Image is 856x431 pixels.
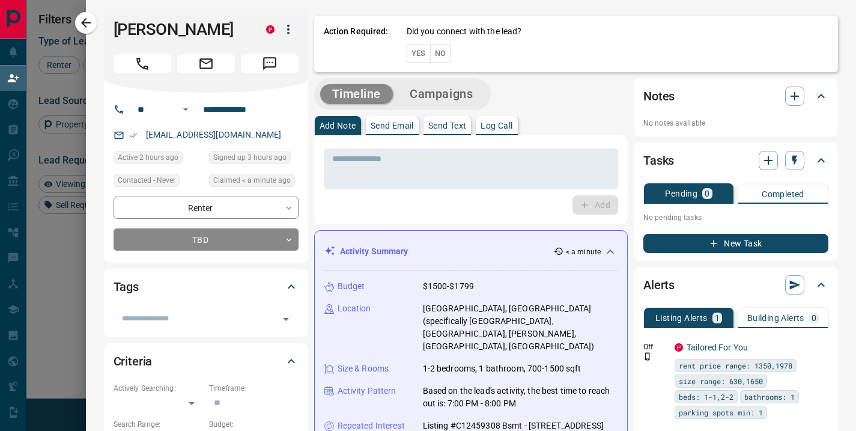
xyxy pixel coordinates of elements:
[407,25,522,38] p: Did you connect with the lead?
[398,84,485,104] button: Campaigns
[129,131,138,139] svg: Email Verified
[371,121,414,130] p: Send Email
[566,246,601,257] p: < a minute
[118,174,175,186] span: Contacted - Never
[266,25,275,34] div: property.ca
[643,118,828,129] p: No notes available
[423,280,474,293] p: $1500-$1799
[338,280,365,293] p: Budget
[675,343,683,352] div: property.ca
[643,341,667,352] p: Off
[114,419,203,430] p: Search Range:
[679,359,792,371] span: rent price range: 1350,1978
[687,343,748,352] a: Tailored For You
[338,362,389,375] p: Size & Rooms
[177,54,235,73] span: Email
[114,228,299,251] div: TBD
[643,352,652,361] svg: Push Notification Only
[744,391,795,403] span: bathrooms: 1
[655,314,708,322] p: Listing Alerts
[643,82,828,111] div: Notes
[643,146,828,175] div: Tasks
[338,385,396,397] p: Activity Pattern
[428,121,467,130] p: Send Text
[114,347,299,376] div: Criteria
[178,102,193,117] button: Open
[278,311,294,328] button: Open
[715,314,720,322] p: 1
[762,190,804,198] p: Completed
[679,406,763,418] span: parking spots min: 1
[118,151,178,164] span: Active 2 hours ago
[114,20,248,39] h1: [PERSON_NAME]
[114,277,139,296] h2: Tags
[643,275,675,295] h2: Alerts
[146,130,282,139] a: [EMAIL_ADDRESS][DOMAIN_NAME]
[213,151,287,164] span: Signed up 3 hours ago
[209,383,299,394] p: Timeframe:
[114,151,203,168] div: Tue Oct 14 2025
[407,44,431,63] button: Yes
[324,25,389,63] p: Action Required:
[114,383,203,394] p: Actively Searching:
[812,314,816,322] p: 0
[705,189,709,198] p: 0
[241,54,299,73] span: Message
[430,44,451,63] button: No
[320,121,356,130] p: Add Note
[423,302,618,353] p: [GEOGRAPHIC_DATA], [GEOGRAPHIC_DATA] (specifically [GEOGRAPHIC_DATA], [GEOGRAPHIC_DATA], [PERSON_...
[324,240,618,263] div: Activity Summary< a minute
[679,391,733,403] span: beds: 1-1,2-2
[643,234,828,253] button: New Task
[320,84,393,104] button: Timeline
[643,87,675,106] h2: Notes
[643,271,828,299] div: Alerts
[679,375,763,387] span: size range: 630,1650
[423,385,618,410] p: Based on the lead's activity, the best time to reach out is: 7:00 PM - 8:00 PM
[643,151,674,170] h2: Tasks
[338,302,371,315] p: Location
[665,189,697,198] p: Pending
[209,174,299,191] div: Tue Oct 14 2025
[423,362,581,375] p: 1-2 bedrooms, 1 bathroom, 700-1500 sqft
[643,209,828,227] p: No pending tasks
[114,54,171,73] span: Call
[747,314,804,322] p: Building Alerts
[213,174,291,186] span: Claimed < a minute ago
[481,121,512,130] p: Log Call
[114,197,299,219] div: Renter
[114,352,153,371] h2: Criteria
[209,151,299,168] div: Tue Oct 14 2025
[340,245,408,258] p: Activity Summary
[209,419,299,430] p: Budget:
[114,272,299,301] div: Tags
